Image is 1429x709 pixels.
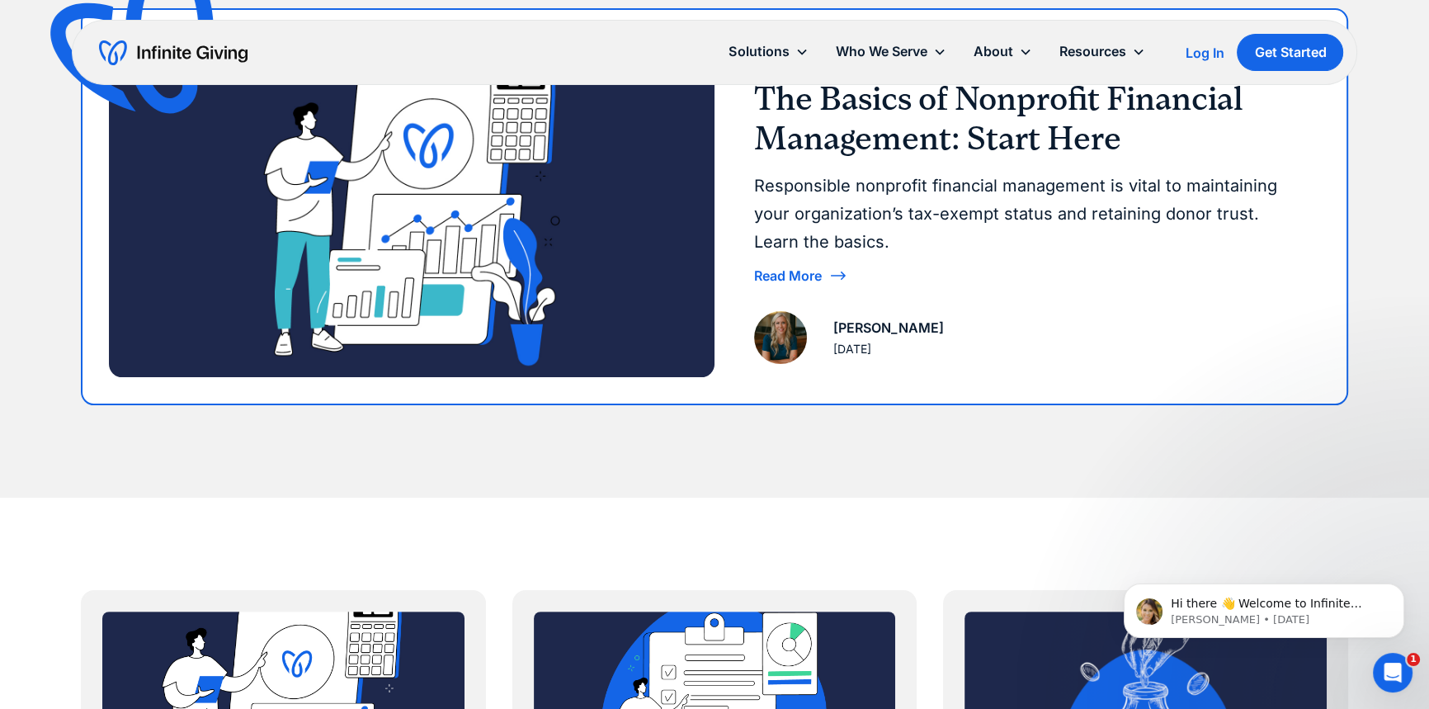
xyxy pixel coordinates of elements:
[99,40,248,66] a: home
[1045,34,1158,69] div: Resources
[822,34,960,69] div: Who We Serve
[83,10,1346,404] a: Ultimate GuidesThe Basics of Nonprofit Financial Management: Start HereResponsible nonprofit fina...
[729,40,789,63] div: Solutions
[973,40,1012,63] div: About
[754,269,822,282] div: Read More
[1407,653,1420,666] span: 1
[754,172,1307,256] div: Responsible nonprofit financial management is vital to maintaining your organization’s tax-exempt...
[1237,34,1343,71] a: Get Started
[960,34,1045,69] div: About
[1099,549,1429,664] iframe: Intercom notifications message
[833,317,944,339] div: [PERSON_NAME]
[1185,46,1224,59] div: Log In
[833,339,871,359] div: [DATE]
[1373,653,1412,692] iframe: Intercom live chat
[1185,43,1224,63] a: Log In
[835,40,927,63] div: Who We Serve
[715,34,822,69] div: Solutions
[754,79,1307,158] h3: The Basics of Nonprofit Financial Management: Start Here
[1059,40,1125,63] div: Resources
